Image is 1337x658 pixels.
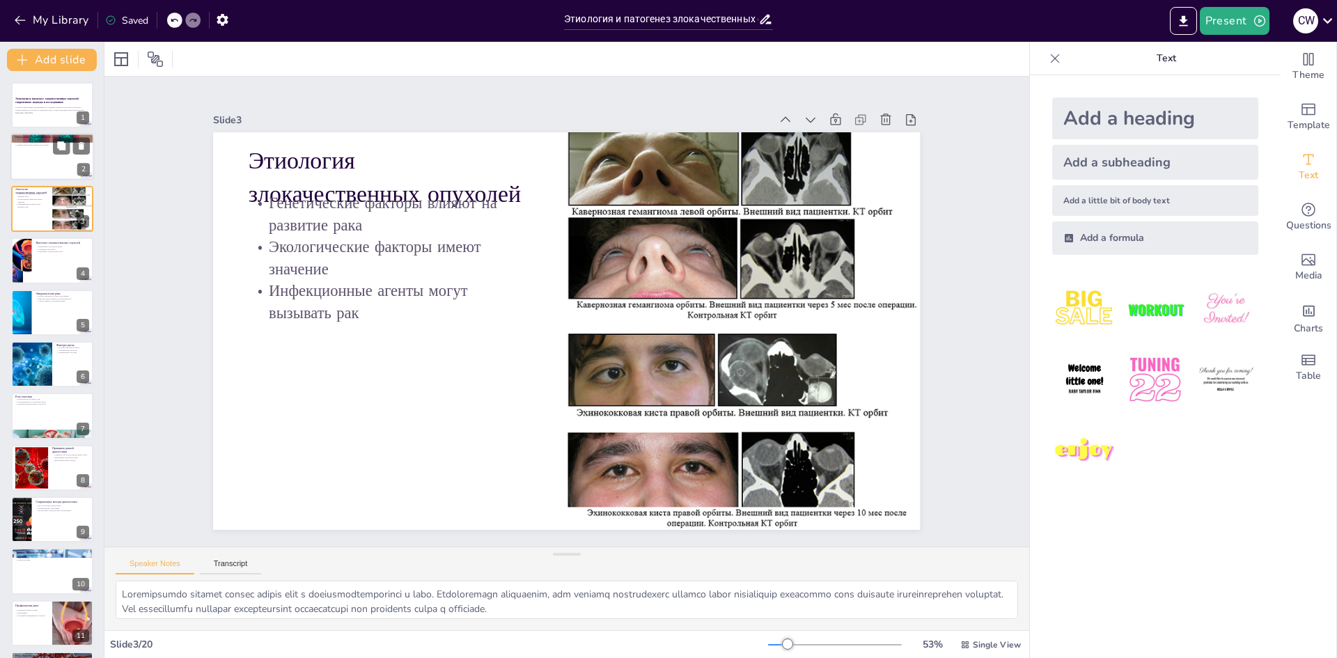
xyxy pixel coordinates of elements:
[36,299,89,302] p: Анализ данных для профилактики
[11,82,93,128] div: https://cdn.sendsteps.com/images/logo/sendsteps_logo_white.pnghttps://cdn.sendsteps.com/images/lo...
[1052,145,1258,180] div: Add a subheading
[36,507,89,510] p: Компьютерная томография
[1295,268,1322,283] span: Media
[110,48,132,70] div: Layout
[36,291,89,295] p: Эпидемиология рака
[105,14,148,27] div: Saved
[36,251,89,253] p: Подавление генов-супрессоров
[15,614,48,617] p: Регулярные медицинские осмотры
[7,49,97,71] button: Add slide
[1293,8,1318,33] div: C W
[11,237,93,283] div: https://cdn.sendsteps.com/images/logo/sendsteps_logo_white.pnghttps://cdn.sendsteps.com/images/lo...
[77,267,89,280] div: 4
[10,134,94,181] div: https://cdn.sendsteps.com/images/logo/sendsteps_logo_white.pnghttps://cdn.sendsteps.com/images/lo...
[1281,192,1336,242] div: Get real-time input from your audience
[1123,347,1187,412] img: 5.jpeg
[36,246,89,249] p: Изменения в клеточном цикле
[1296,368,1321,384] span: Table
[1170,7,1197,35] button: Export to PowerPoint
[36,241,89,245] p: Патогенез злокачественных опухолей
[56,346,89,349] p: Курение как фактор риска
[249,192,531,236] p: Генетические факторы влияют на развитие рака
[11,341,93,387] div: https://cdn.sendsteps.com/images/logo/sendsteps_logo_white.pnghttps://cdn.sendsteps.com/images/lo...
[1281,242,1336,292] div: Add images, graphics, shapes or video
[11,290,93,336] div: https://cdn.sendsteps.com/images/logo/sendsteps_logo_white.pnghttps://cdn.sendsteps.com/images/lo...
[15,609,48,612] p: Изменение образа жизни
[1052,185,1258,216] div: Add a little bit of body text
[77,111,89,124] div: 1
[36,510,89,512] p: Молекулярно-генетические исследования
[56,349,89,352] p: Употребление алкоголя
[11,393,93,439] div: 7
[77,215,89,228] div: 3
[15,611,48,614] p: Вакцинация
[52,459,89,462] p: Визуализирующие методы
[1194,347,1258,412] img: 6.jpeg
[15,558,89,561] p: Иммунотерапия
[15,550,89,554] p: Лечение злокачественных опухолей
[1281,292,1336,343] div: Add charts and graphs
[15,395,89,399] p: Роль генетики
[15,556,89,558] p: Химиотерапия
[1052,277,1117,342] img: 1.jpeg
[15,111,89,114] p: Generated with [URL]
[1286,218,1331,233] span: Questions
[15,403,89,406] p: Индивидуализированные стратегии
[110,638,768,651] div: Slide 3 / 20
[36,248,89,251] p: Активация онкогенов
[1292,68,1324,83] span: Theme
[1052,347,1117,412] img: 4.jpeg
[11,186,93,232] div: https://cdn.sendsteps.com/images/logo/sendsteps_logo_white.pnghttps://cdn.sendsteps.com/images/lo...
[15,97,79,104] strong: Этиология и патогенез злокачественных опухолей: современные подходы и исследования
[1281,142,1336,192] div: Add text boxes
[36,500,89,504] p: Современные методы диагностики
[15,398,89,401] p: Генетические мутации и рак
[116,559,194,574] button: Speaker Notes
[10,9,95,31] button: My Library
[56,352,89,354] p: Неправильное питание
[147,51,164,68] span: Position
[15,198,48,203] p: Экологические факторы имеют значение
[15,187,48,195] p: Этиология злокачественных опухолей
[1288,118,1330,133] span: Template
[36,504,89,507] p: МРТ как метод диагностики
[1294,321,1323,336] span: Charts
[200,559,262,574] button: Transcript
[1052,97,1258,139] div: Add a heading
[53,138,70,155] button: Duplicate Slide
[36,297,89,300] p: Факторы риска влияют на заболеваемость
[1281,343,1336,393] div: Add a table
[72,578,89,590] div: 10
[973,639,1021,650] span: Single View
[77,474,89,487] div: 8
[15,203,48,207] p: Инфекционные агенты могут вызывать рак
[77,319,89,331] div: 5
[15,144,90,147] p: Ранняя диагностика важна для лечения
[77,370,89,383] div: 6
[77,164,90,176] div: 2
[1281,42,1336,92] div: Change the overall theme
[15,400,89,403] p: Наследственность как фактор риска
[15,654,89,658] p: Роль общественного здоровья
[11,600,93,646] div: 11
[77,526,89,538] div: 9
[1194,277,1258,342] img: 3.jpeg
[213,113,769,127] div: Slide 3
[1200,7,1269,35] button: Present
[15,139,90,141] p: Злокачественные опухоли — это новообразования
[72,629,89,642] div: 11
[916,638,949,651] div: 53 %
[15,193,48,198] p: Генетические факторы влияют на развитие рака
[1293,7,1318,35] button: C W
[11,445,93,491] div: 8
[1066,42,1267,75] p: Text
[77,423,89,435] div: 7
[249,144,531,210] p: Этиология злокачественных опухолей
[564,9,758,29] input: Insert title
[52,456,89,459] p: Биомаркеры для диагностики
[56,343,89,347] p: Факторы риска
[73,138,90,155] button: Delete Slide
[116,581,1018,619] textarea: Loremipsumdo sitamet consec adipis elit s doeiusmodtemporinci u labo. Etdoloremagn aliquaenim, ad...
[1123,277,1187,342] img: 2.jpeg
[15,107,89,111] p: В данной презентации рассматриваются основные аспекты этиологии и патогенеза злокачественных опух...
